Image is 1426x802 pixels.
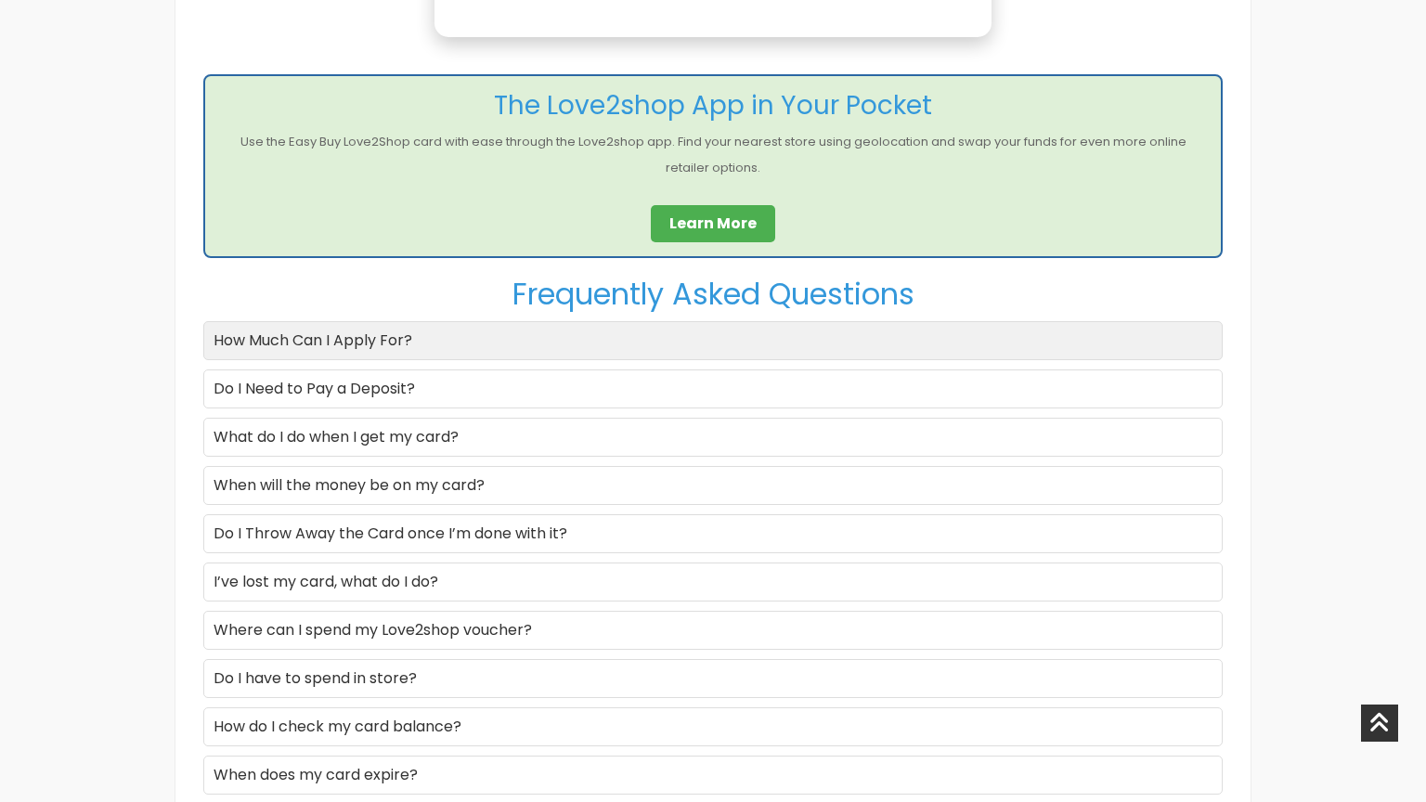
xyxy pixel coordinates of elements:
[203,369,1223,408] div: Do I Need to Pay a Deposit?
[203,659,1223,698] div: Do I have to spend in store?
[219,90,1207,122] h3: The Love2shop App in Your Pocket
[651,205,775,242] a: Learn More
[203,418,1223,457] div: What do I do when I get my card?
[203,563,1223,601] div: I’ve lost my card, what do I do?
[203,611,1223,650] div: Where can I spend my Love2shop voucher?
[203,277,1223,312] h2: Frequently Asked Questions
[203,707,1223,746] div: How do I check my card balance?
[203,466,1223,505] div: When will the money be on my card?
[203,321,1223,360] div: How Much Can I Apply For?
[203,514,1223,553] div: Do I Throw Away the Card once I’m done with it?
[219,129,1207,181] p: Use the Easy Buy Love2Shop card with ease through the Love2shop app. Find your nearest store usin...
[203,756,1223,795] div: When does my card expire?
